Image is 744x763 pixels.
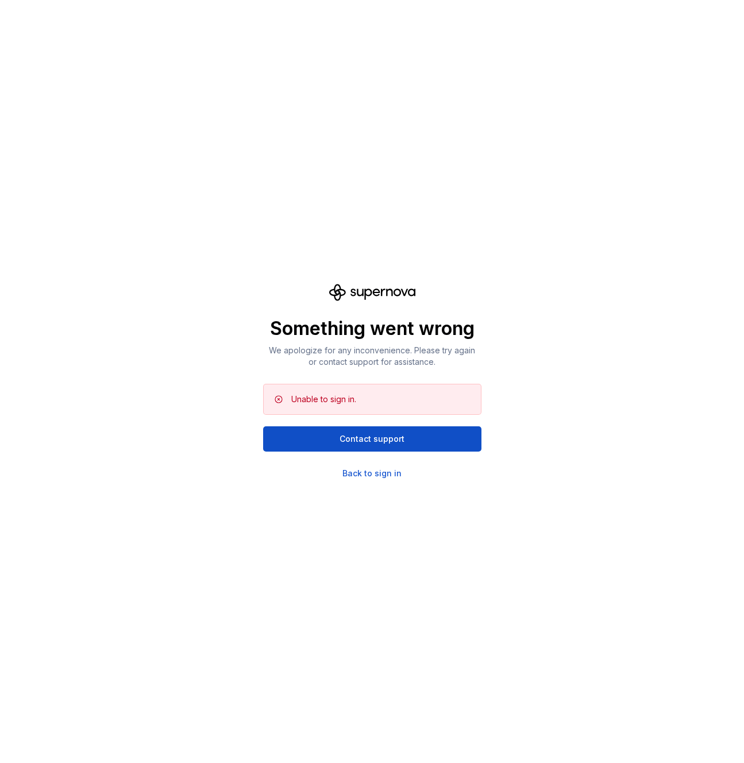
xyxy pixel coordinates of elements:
p: We apologize for any inconvenience. Please try again or contact support for assistance. [263,345,481,368]
button: Contact support [263,426,481,452]
a: Back to sign in [342,468,402,479]
span: Contact support [340,433,404,445]
p: Something went wrong [263,317,481,340]
div: Unable to sign in. [291,394,356,405]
